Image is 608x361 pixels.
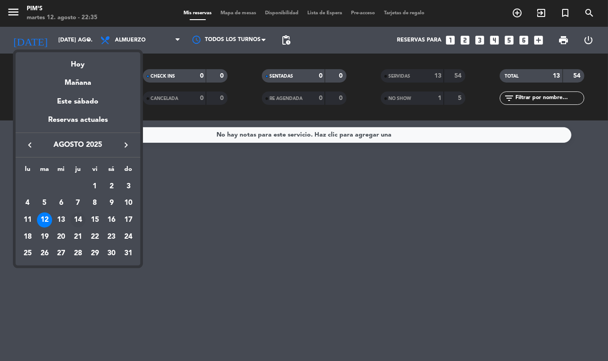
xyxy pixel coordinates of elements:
td: 25 de agosto de 2025 [19,245,36,262]
div: Mañana [16,71,140,89]
div: 21 [70,229,86,245]
div: 17 [121,212,136,228]
button: keyboard_arrow_right [118,139,134,151]
td: 23 de agosto de 2025 [103,228,120,245]
td: 21 de agosto de 2025 [69,228,86,245]
td: 1 de agosto de 2025 [86,178,103,195]
div: 2 [104,179,119,194]
div: 22 [87,229,102,245]
td: 3 de agosto de 2025 [120,178,137,195]
div: 16 [104,212,119,228]
th: sábado [103,164,120,178]
td: 24 de agosto de 2025 [120,228,137,245]
td: 31 de agosto de 2025 [120,245,137,262]
td: 14 de agosto de 2025 [69,212,86,228]
td: 22 de agosto de 2025 [86,228,103,245]
div: 1 [87,179,102,194]
div: Hoy [16,52,140,71]
div: Este sábado [16,89,140,114]
td: 4 de agosto de 2025 [19,195,36,212]
td: 16 de agosto de 2025 [103,212,120,228]
td: 11 de agosto de 2025 [19,212,36,228]
td: 13 de agosto de 2025 [53,212,69,228]
div: 3 [121,179,136,194]
div: 28 [70,246,86,261]
td: 7 de agosto de 2025 [69,195,86,212]
div: 20 [53,229,69,245]
div: 30 [104,246,119,261]
td: 27 de agosto de 2025 [53,245,69,262]
div: 5 [37,195,52,211]
div: 11 [20,212,35,228]
td: 30 de agosto de 2025 [103,245,120,262]
div: 19 [37,229,52,245]
td: 2 de agosto de 2025 [103,178,120,195]
td: 20 de agosto de 2025 [53,228,69,245]
div: 6 [53,195,69,211]
td: 9 de agosto de 2025 [103,195,120,212]
td: 12 de agosto de 2025 [36,212,53,228]
i: keyboard_arrow_right [121,140,131,150]
div: 31 [121,246,136,261]
th: jueves [69,164,86,178]
th: martes [36,164,53,178]
td: 18 de agosto de 2025 [19,228,36,245]
div: 9 [104,195,119,211]
th: miércoles [53,164,69,178]
button: keyboard_arrow_left [22,139,38,151]
div: 18 [20,229,35,245]
div: 26 [37,246,52,261]
td: 29 de agosto de 2025 [86,245,103,262]
div: 23 [104,229,119,245]
span: agosto 2025 [38,139,118,151]
div: 15 [87,212,102,228]
td: 15 de agosto de 2025 [86,212,103,228]
div: 27 [53,246,69,261]
div: 8 [87,195,102,211]
i: keyboard_arrow_left [24,140,35,150]
div: 29 [87,246,102,261]
td: 28 de agosto de 2025 [69,245,86,262]
div: 24 [121,229,136,245]
td: 17 de agosto de 2025 [120,212,137,228]
td: AGO. [19,178,86,195]
div: 7 [70,195,86,211]
div: Reservas actuales [16,114,140,133]
th: viernes [86,164,103,178]
div: 14 [70,212,86,228]
div: 25 [20,246,35,261]
td: 19 de agosto de 2025 [36,228,53,245]
td: 8 de agosto de 2025 [86,195,103,212]
div: 13 [53,212,69,228]
td: 5 de agosto de 2025 [36,195,53,212]
div: 10 [121,195,136,211]
th: domingo [120,164,137,178]
th: lunes [19,164,36,178]
td: 10 de agosto de 2025 [120,195,137,212]
td: 6 de agosto de 2025 [53,195,69,212]
div: 4 [20,195,35,211]
div: 12 [37,212,52,228]
td: 26 de agosto de 2025 [36,245,53,262]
